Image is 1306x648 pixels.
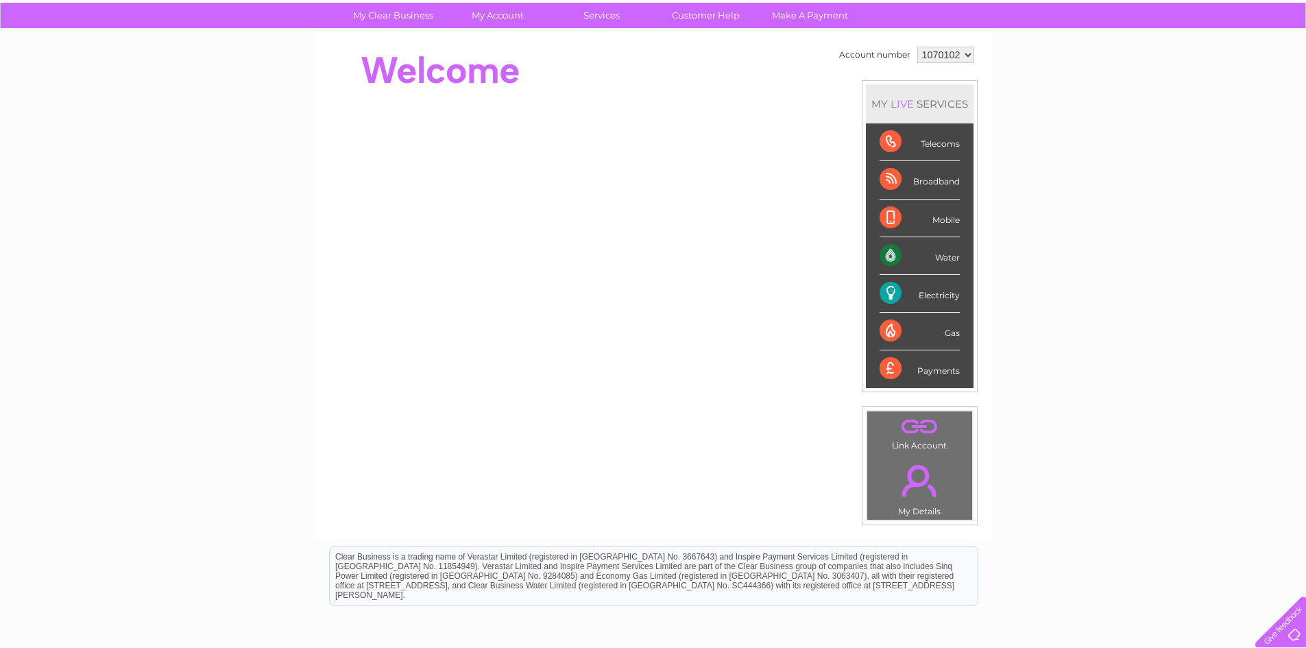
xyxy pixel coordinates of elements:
a: Customer Help [649,3,762,28]
div: LIVE [888,97,917,110]
a: Contact [1215,58,1248,69]
a: . [871,415,969,439]
div: Electricity [880,275,960,313]
div: Payments [880,350,960,387]
div: Clear Business is a trading name of Verastar Limited (registered in [GEOGRAPHIC_DATA] No. 3667643... [330,8,978,67]
div: Gas [880,313,960,350]
div: Water [880,237,960,275]
a: Water [1065,58,1091,69]
div: Mobile [880,200,960,237]
img: logo.png [46,36,116,77]
a: Make A Payment [753,3,867,28]
a: Log out [1261,58,1293,69]
a: . [871,457,969,505]
td: Account number [836,43,914,67]
a: My Account [441,3,554,28]
a: 0333 014 3131 [1048,7,1142,24]
div: Broadband [880,161,960,199]
a: Services [545,3,658,28]
a: Energy [1099,58,1129,69]
div: MY SERVICES [866,84,974,123]
td: My Details [867,453,973,520]
a: Blog [1187,58,1207,69]
a: Telecoms [1137,58,1178,69]
div: Telecoms [880,123,960,161]
td: Link Account [867,411,973,454]
a: My Clear Business [337,3,450,28]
